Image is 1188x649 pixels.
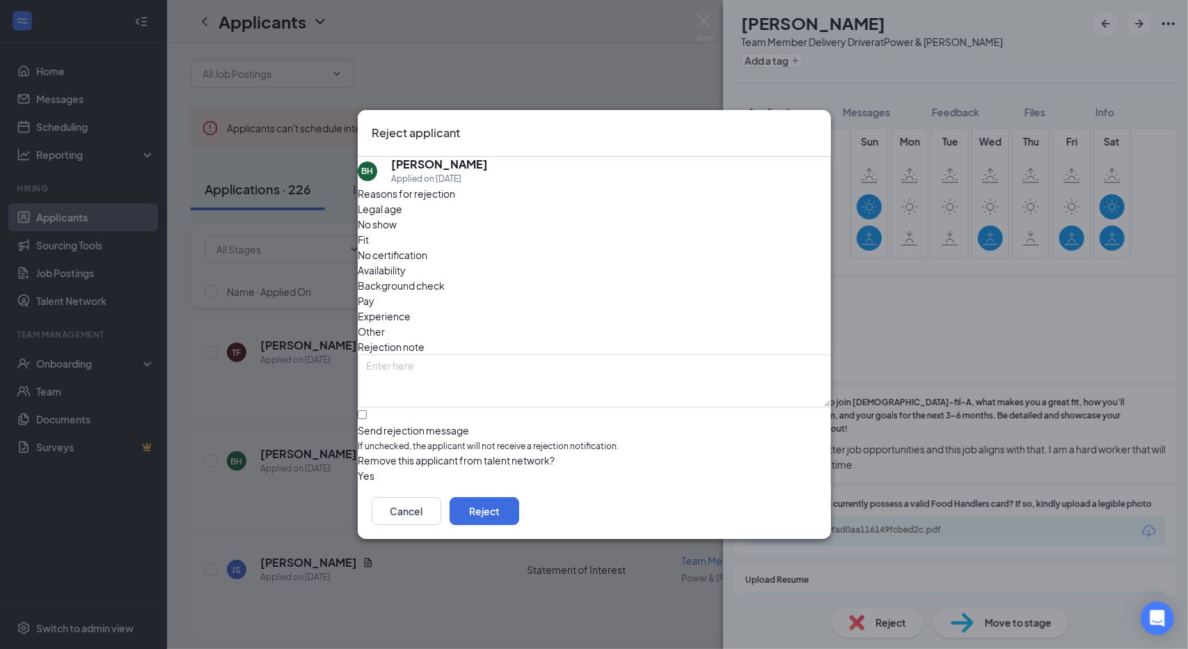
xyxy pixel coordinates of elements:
span: Fit [358,232,369,247]
button: Reject [450,497,519,525]
span: Legal age [358,201,402,217]
div: Open Intercom Messenger [1141,602,1174,635]
span: If unchecked, the applicant will not receive a rejection notification. [358,439,831,453]
span: Yes [358,468,374,483]
div: Send rejection message [358,423,831,437]
div: BH [361,165,373,177]
button: Cancel [372,497,441,525]
span: Pay [358,293,374,308]
span: Experience [358,308,411,324]
span: Background check [358,278,445,293]
span: Availability [358,263,406,278]
span: Reasons for rejection [358,187,455,200]
span: Rejection note [358,341,425,353]
span: Other [358,324,385,339]
h5: [PERSON_NAME] [391,157,488,172]
input: Send rejection messageIf unchecked, the applicant will not receive a rejection notification. [358,410,367,419]
div: Applied on [DATE] [391,172,488,186]
h3: Reject applicant [372,124,460,142]
span: Remove this applicant from talent network? [358,454,555,467]
span: No show [358,217,397,232]
span: No certification [358,247,427,263]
